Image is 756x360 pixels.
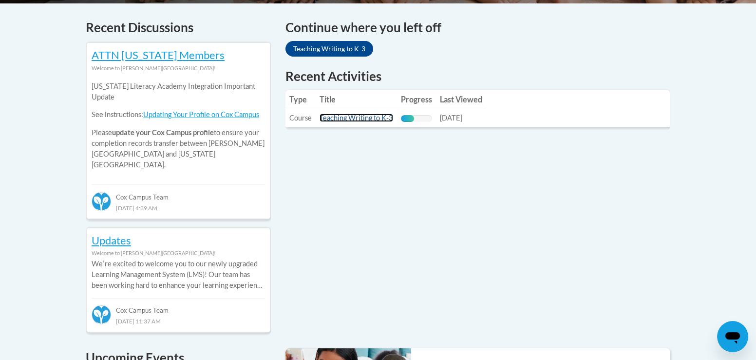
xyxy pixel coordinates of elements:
th: Progress [397,90,436,109]
h1: Recent Activities [285,67,670,85]
p: Weʹre excited to welcome you to our newly upgraded Learning Management System (LMS)! Our team has... [92,259,265,291]
th: Last Viewed [436,90,486,109]
a: Updating Your Profile on Cox Campus [143,110,259,119]
img: Cox Campus Team [92,305,111,324]
div: Progress, % [401,115,414,122]
b: update your Cox Campus profile [112,128,214,137]
p: See instructions: [92,109,265,120]
div: Please to ensure your completion records transfer between [PERSON_NAME][GEOGRAPHIC_DATA] and [US_... [92,74,265,178]
div: [DATE] 11:37 AM [92,316,265,326]
h4: Recent Discussions [86,18,271,37]
p: [US_STATE] Literacy Academy Integration Important Update [92,81,265,102]
th: Title [316,90,397,109]
img: Cox Campus Team [92,192,111,211]
div: Welcome to [PERSON_NAME][GEOGRAPHIC_DATA]! [92,63,265,74]
div: Cox Campus Team [92,298,265,316]
a: ATTN [US_STATE] Members [92,48,225,61]
iframe: Button to launch messaging window [717,321,748,352]
div: Cox Campus Team [92,184,265,202]
a: Teaching Writing to K-3 [285,41,373,57]
div: Welcome to [PERSON_NAME][GEOGRAPHIC_DATA]! [92,248,265,259]
span: Course [289,114,312,122]
h4: Continue where you left off [285,18,670,37]
a: Teaching Writing to K-3 [320,114,393,122]
th: Type [285,90,316,109]
div: [DATE] 4:39 AM [92,202,265,213]
a: Updates [92,234,131,247]
span: [DATE] [440,114,462,122]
